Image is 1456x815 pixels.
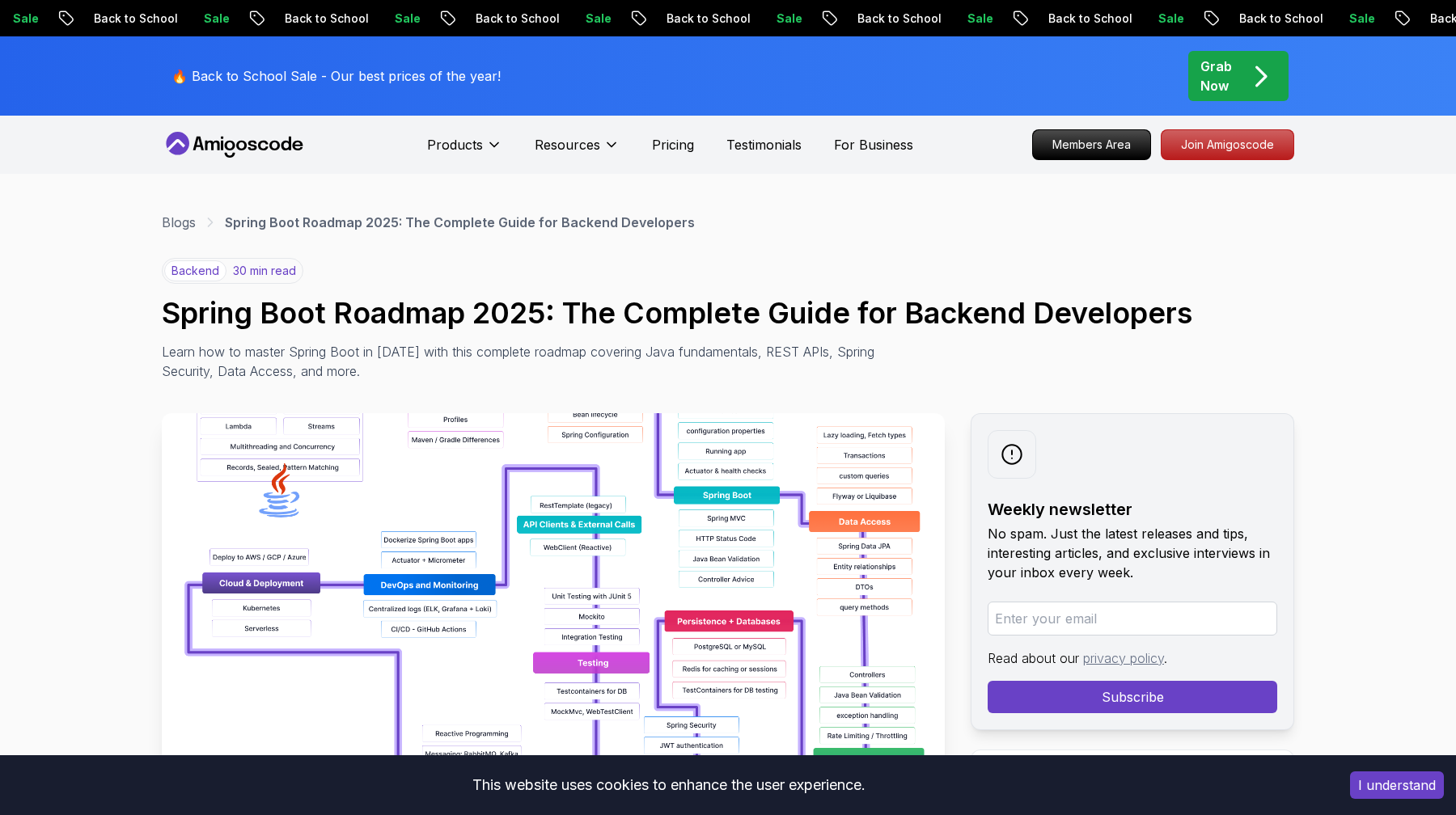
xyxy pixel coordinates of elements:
p: Spring Boot Roadmap 2025: The Complete Guide for Backend Developers [225,213,695,232]
p: Back to School [456,11,566,27]
p: Join Amigoscode [1162,130,1293,159]
a: Members Area [1032,129,1151,160]
button: Products [427,135,502,167]
p: Learn how to master Spring Boot in [DATE] with this complete roadmap covering Java fundamentals, ... [162,342,887,381]
p: Resources [535,135,600,154]
p: 🔥 Back to School Sale - Our best prices of the year! [171,66,501,86]
img: Spring Boot Roadmap 2025: The Complete Guide for Backend Developers thumbnail [162,413,945,777]
a: Blogs [162,213,196,232]
a: Testimonials [726,135,802,154]
p: Sale [1139,11,1191,27]
h1: Spring Boot Roadmap 2025: The Complete Guide for Backend Developers [162,297,1294,329]
p: Products [427,135,483,154]
p: Grab Now [1200,57,1232,95]
p: Back to School [1029,11,1139,27]
p: Back to School [1220,11,1330,27]
p: Read about our . [988,648,1277,668]
a: privacy policy [1083,650,1164,666]
p: Sale [948,11,1000,27]
p: No spam. Just the latest releases and tips, interesting articles, and exclusive interviews in you... [988,524,1277,582]
p: Sale [757,11,809,27]
a: Pricing [652,135,694,154]
input: Enter your email [988,602,1277,636]
p: backend [164,260,226,281]
button: Subscribe [988,681,1277,713]
p: Sale [184,11,236,27]
a: For Business [834,135,913,154]
button: Accept cookies [1350,771,1444,799]
p: Back to School [838,11,948,27]
button: Resources [535,135,620,167]
div: This website uses cookies to enhance the user experience. [12,767,1326,803]
p: Back to School [647,11,757,27]
p: Members Area [1033,130,1150,159]
h2: Weekly newsletter [988,498,1277,521]
p: Back to School [265,11,375,27]
p: Sale [375,11,427,27]
p: 30 min read [233,263,296,279]
a: Join Amigoscode [1161,129,1294,160]
p: Sale [1330,11,1382,27]
p: Back to School [74,11,184,27]
p: Sale [566,11,618,27]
